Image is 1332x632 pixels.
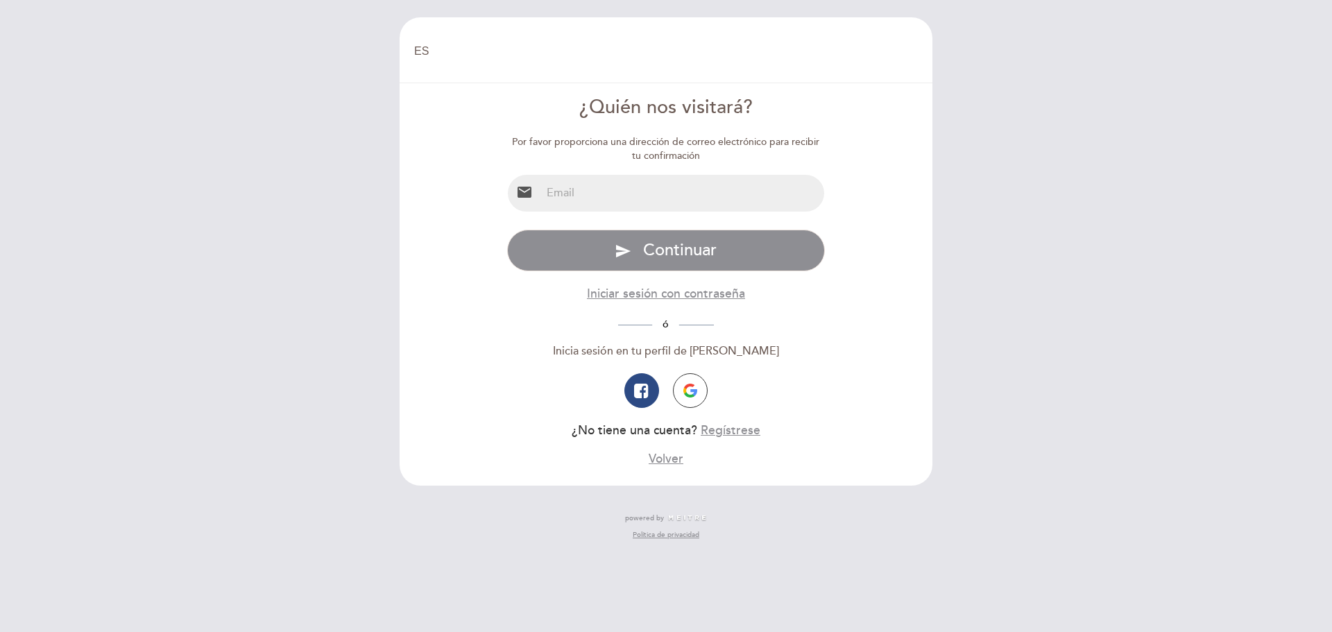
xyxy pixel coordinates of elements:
[649,450,683,468] button: Volver
[652,318,679,330] span: ó
[625,513,707,523] a: powered by
[615,243,631,259] i: send
[507,135,826,163] div: Por favor proporciona una dirección de correo electrónico para recibir tu confirmación
[633,530,699,540] a: Política de privacidad
[541,175,825,212] input: Email
[643,240,717,260] span: Continuar
[572,423,697,438] span: ¿No tiene una cuenta?
[507,230,826,271] button: send Continuar
[667,515,707,522] img: MEITRE
[507,94,826,121] div: ¿Quién nos visitará?
[516,184,533,200] i: email
[625,513,664,523] span: powered by
[701,422,760,439] button: Regístrese
[507,343,826,359] div: Inicia sesión en tu perfil de [PERSON_NAME]
[587,285,745,302] button: Iniciar sesión con contraseña
[683,384,697,398] img: icon-google.png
